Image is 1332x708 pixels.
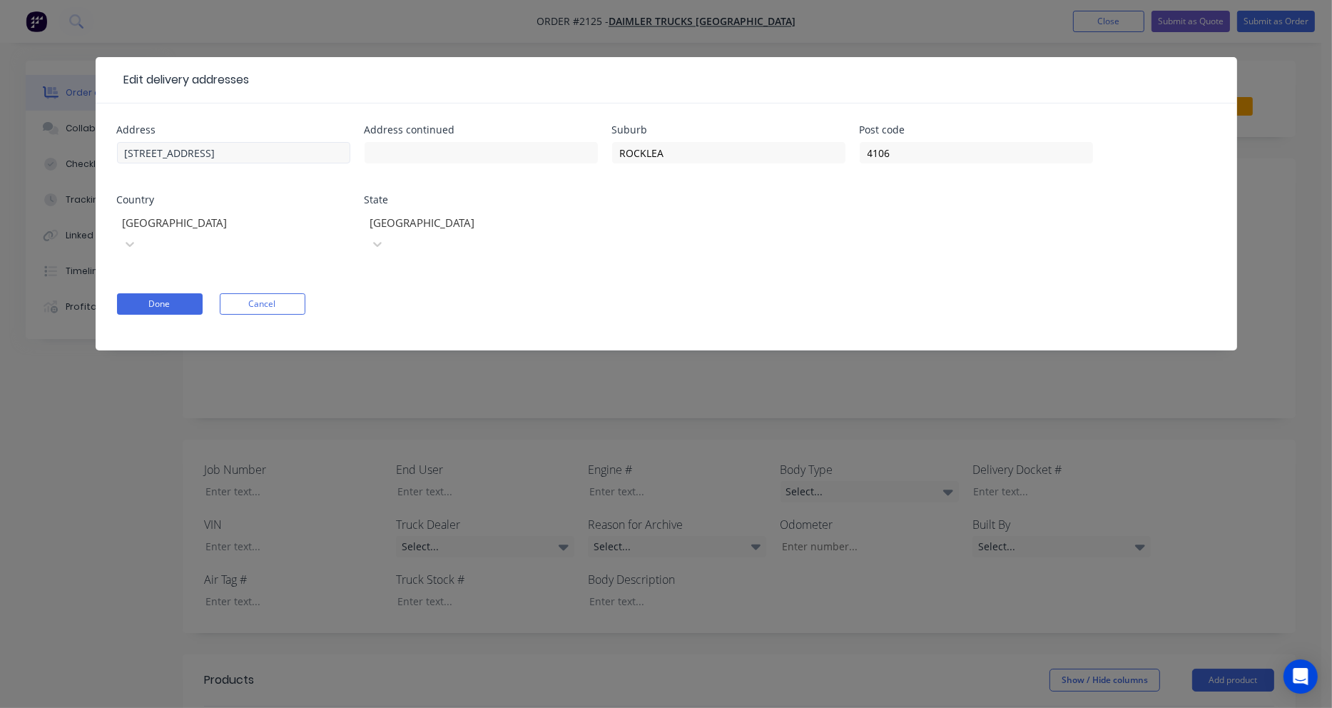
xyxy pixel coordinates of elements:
div: Country [117,195,350,205]
div: Post code [860,125,1093,135]
div: Edit delivery addresses [117,71,250,88]
div: Address continued [365,125,598,135]
div: Open Intercom Messenger [1283,659,1318,694]
button: Cancel [220,293,305,315]
div: State [365,195,598,205]
div: Address [117,125,350,135]
button: Done [117,293,203,315]
div: Suburb [612,125,845,135]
